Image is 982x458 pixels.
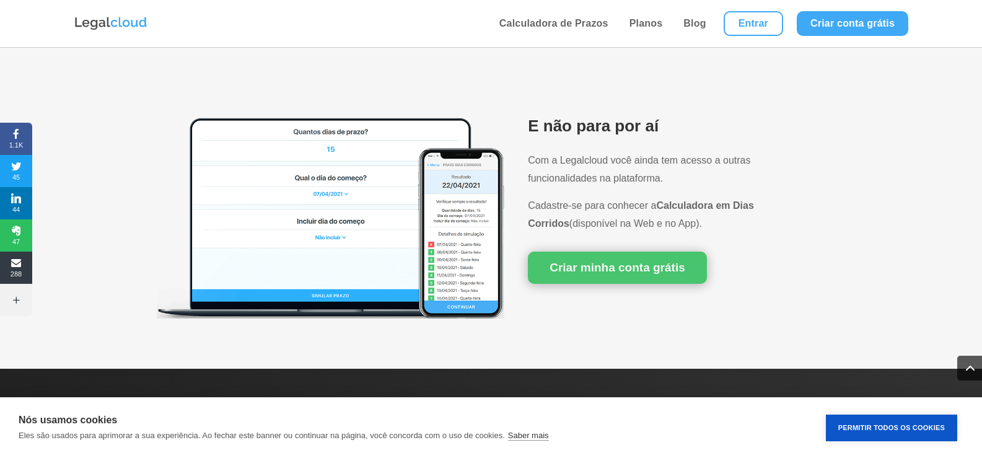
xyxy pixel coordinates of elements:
[826,415,957,441] button: Permitir Todos os Cookies
[19,431,505,440] p: Eles são usados para aprimorar a sua experiência. Ao fechar este banner ou continuar na página, v...
[528,252,707,284] a: Criar minha conta grátis
[19,415,117,425] strong: Nós usamos cookies
[528,112,825,146] h2: E não para por aí
[797,11,908,36] a: Criar conta grátis
[528,200,754,229] strong: Calculadora em Dias Corridos
[528,152,787,198] p: Com a Legalcloud você ainda tem acesso a outras funcionalidades na plataforma.
[508,431,549,441] a: Saber mais
[157,112,504,319] img: 20211123_14h49_Mockup
[74,15,148,32] img: Logo da Legalcloud
[528,197,787,233] p: Cadastre-se para conhecer a (disponível na Web e no App).
[724,11,783,36] a: Entrar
